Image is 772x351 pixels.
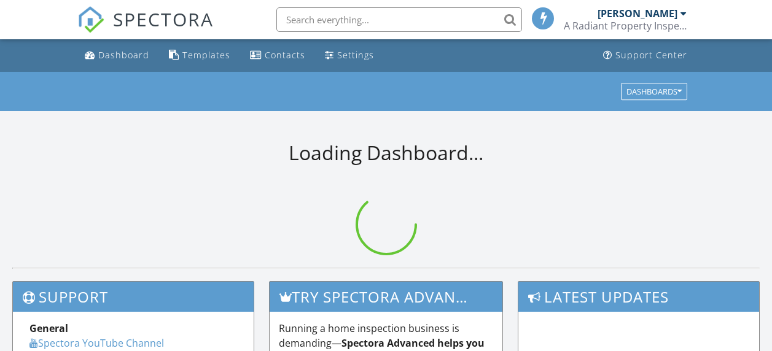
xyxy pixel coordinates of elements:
button: Dashboards [621,83,687,100]
div: [PERSON_NAME] [598,7,677,20]
h3: Latest Updates [518,282,759,312]
a: Support Center [598,44,692,67]
div: Dashboard [98,49,149,61]
a: Templates [164,44,235,67]
input: Search everything... [276,7,522,32]
div: Dashboards [626,87,682,96]
div: Templates [182,49,230,61]
div: Settings [337,49,374,61]
img: The Best Home Inspection Software - Spectora [77,6,104,33]
a: Contacts [245,44,310,67]
a: Spectora YouTube Channel [29,336,164,350]
div: Support Center [615,49,687,61]
a: Dashboard [80,44,154,67]
div: A Radiant Property Inspection [564,20,687,32]
strong: General [29,322,68,335]
a: SPECTORA [77,17,214,42]
span: SPECTORA [113,6,214,32]
h3: Try spectora advanced [DATE] [270,282,503,312]
h3: Support [13,282,254,312]
a: Settings [320,44,379,67]
div: Contacts [265,49,305,61]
